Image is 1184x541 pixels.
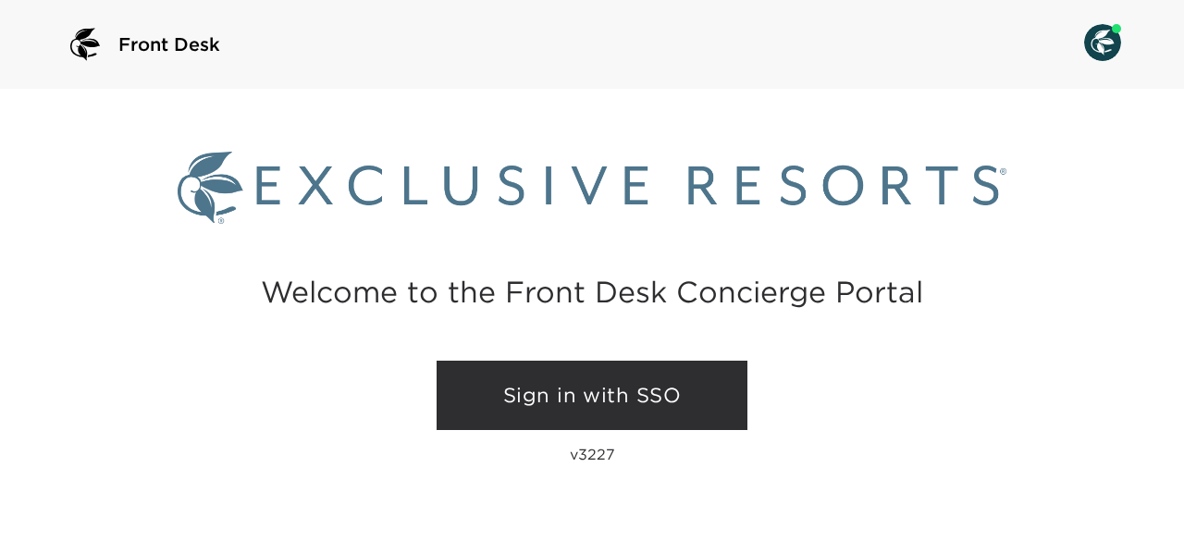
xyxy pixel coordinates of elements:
h2: Welcome to the Front Desk Concierge Portal [261,277,923,306]
img: Exclusive Resorts logo [178,152,1006,224]
span: Front Desk [118,31,220,57]
img: User [1084,24,1121,61]
a: Sign in with SSO [437,361,747,431]
p: v3227 [570,445,615,463]
img: logo [63,22,107,67]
